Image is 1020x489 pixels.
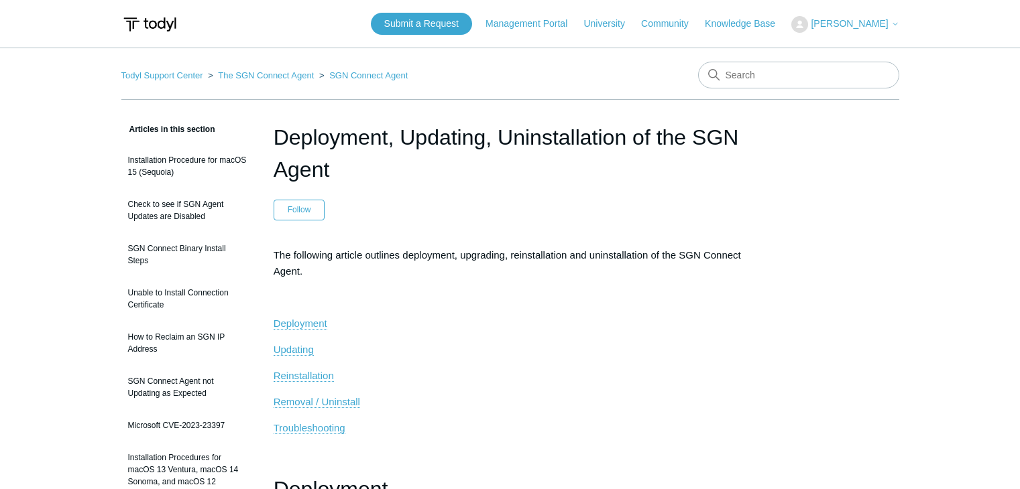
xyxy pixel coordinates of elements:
a: Knowledge Base [705,17,789,31]
span: Deployment [274,318,327,329]
a: SGN Connect Agent not Updating as Expected [121,368,253,406]
li: The SGN Connect Agent [205,70,317,80]
span: Reinstallation [274,370,334,381]
span: Articles in this section [121,125,215,134]
a: Management Portal [486,17,581,31]
a: Submit a Request [371,13,472,35]
a: Unable to Install Connection Certificate [121,280,253,318]
a: Community [641,17,702,31]
span: [PERSON_NAME] [811,18,888,29]
h1: Deployment, Updating, Uninstallation of the SGN Agent [274,121,747,186]
a: Todyl Support Center [121,70,203,80]
a: Troubleshooting [274,422,345,434]
li: SGN Connect Agent [317,70,408,80]
a: Updating [274,344,314,356]
a: Check to see if SGN Agent Updates are Disabled [121,192,253,229]
span: Updating [274,344,314,355]
button: [PERSON_NAME] [791,16,899,33]
a: How to Reclaim an SGN IP Address [121,324,253,362]
a: Installation Procedure for macOS 15 (Sequoia) [121,147,253,185]
span: The following article outlines deployment, upgrading, reinstallation and uninstallation of the SG... [274,249,741,277]
a: The SGN Connect Agent [218,70,314,80]
img: Todyl Support Center Help Center home page [121,12,178,37]
a: Deployment [274,318,327,330]
a: Microsoft CVE-2023-23397 [121,413,253,438]
li: Todyl Support Center [121,70,206,80]
input: Search [698,62,899,88]
a: University [583,17,638,31]
a: Removal / Uninstall [274,396,360,408]
a: SGN Connect Agent [329,70,408,80]
a: Reinstallation [274,370,334,382]
a: SGN Connect Binary Install Steps [121,236,253,273]
button: Follow Article [274,200,325,220]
